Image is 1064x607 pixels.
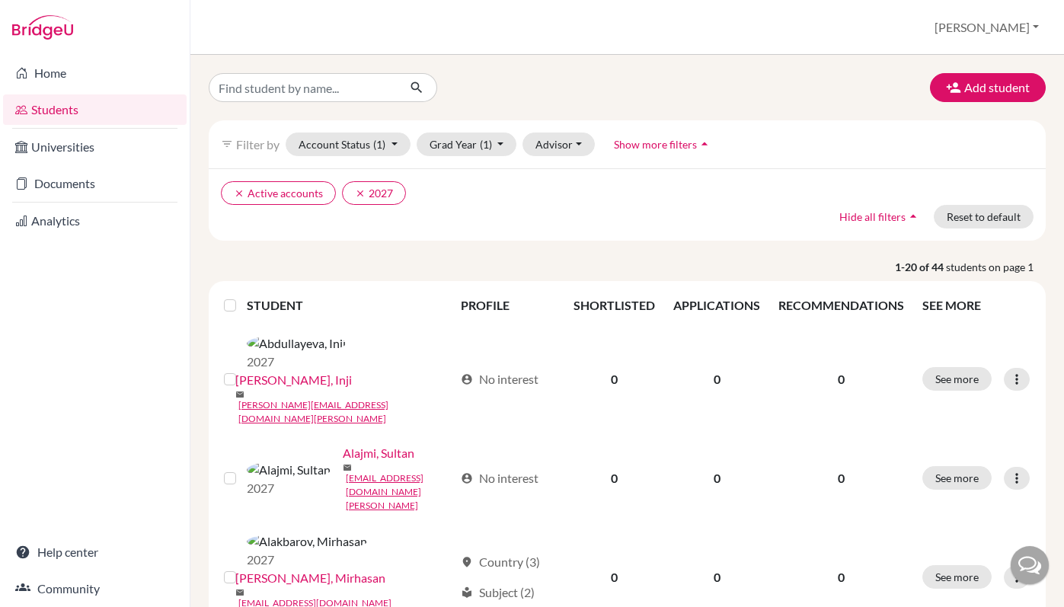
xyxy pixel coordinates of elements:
span: mail [343,463,352,472]
div: Country (3) [461,553,540,571]
button: See more [922,565,992,589]
button: Reset to default [934,205,1034,228]
span: (1) [480,138,492,151]
a: Documents [3,168,187,199]
button: Grad Year(1) [417,133,517,156]
div: No interest [461,469,538,487]
a: [PERSON_NAME][EMAIL_ADDRESS][DOMAIN_NAME][PERSON_NAME] [238,398,454,426]
span: (1) [373,138,385,151]
strong: 1-20 of 44 [895,259,946,275]
button: See more [922,466,992,490]
input: Find student by name... [209,73,398,102]
td: 0 [564,435,664,522]
span: Hide all filters [839,210,906,223]
button: Hide all filtersarrow_drop_up [826,205,934,228]
a: Universities [3,132,187,162]
button: clearActive accounts [221,181,336,205]
span: location_on [461,556,473,568]
p: 2027 [247,551,367,569]
p: 2027 [247,353,346,371]
span: Show more filters [614,138,697,151]
td: 0 [664,435,769,522]
p: 0 [778,469,904,487]
a: Help center [3,537,187,567]
span: account_circle [461,472,473,484]
p: 2027 [247,479,331,497]
button: Add student [930,73,1046,102]
span: account_circle [461,373,473,385]
img: Alakbarov, Mirhasan [247,532,367,551]
span: mail [235,588,244,597]
img: Alajmi, Sultan [247,461,331,479]
div: No interest [461,370,538,388]
span: mail [235,390,244,399]
a: Home [3,58,187,88]
span: local_library [461,586,473,599]
i: arrow_drop_up [906,209,921,224]
a: Alajmi, Sultan [343,444,414,462]
img: Bridge-U [12,15,73,40]
i: arrow_drop_up [697,136,712,152]
div: Subject (2) [461,583,535,602]
span: students on page 1 [946,259,1046,275]
p: 0 [778,370,904,388]
i: clear [234,188,244,199]
th: APPLICATIONS [664,287,769,324]
button: Show more filtersarrow_drop_up [601,133,725,156]
span: Filter by [236,137,280,152]
th: SEE MORE [913,287,1040,324]
button: [PERSON_NAME] [928,13,1046,42]
img: Abdullayeva, Inji [247,334,346,353]
th: PROFILE [452,287,564,324]
i: filter_list [221,138,233,150]
p: 0 [778,568,904,586]
button: Account Status(1) [286,133,411,156]
td: 0 [564,324,664,435]
a: [EMAIL_ADDRESS][DOMAIN_NAME][PERSON_NAME] [346,471,454,513]
a: Analytics [3,206,187,236]
th: STUDENT [247,287,452,324]
i: clear [355,188,366,199]
button: Advisor [522,133,595,156]
button: See more [922,367,992,391]
th: RECOMMENDATIONS [769,287,913,324]
th: SHORTLISTED [564,287,664,324]
button: clear2027 [342,181,406,205]
a: [PERSON_NAME], Mirhasan [235,569,385,587]
a: Community [3,573,187,604]
td: 0 [664,324,769,435]
a: [PERSON_NAME], Inji [235,371,352,389]
a: Students [3,94,187,125]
